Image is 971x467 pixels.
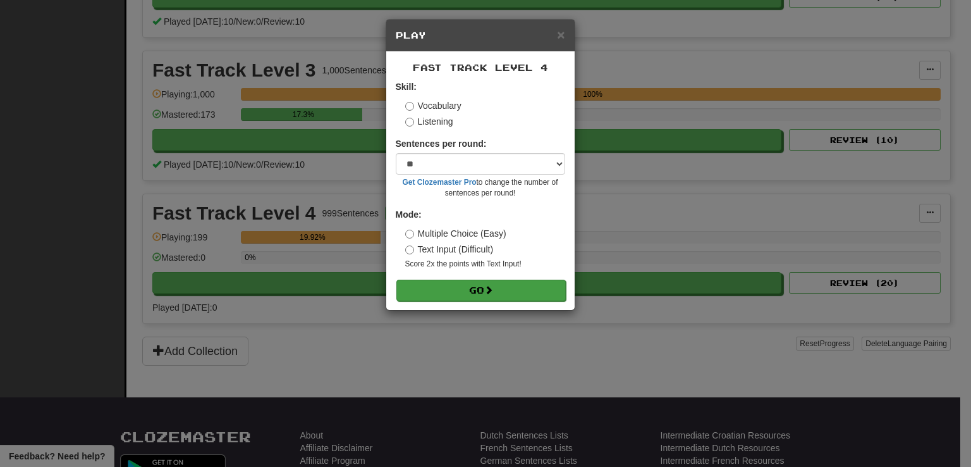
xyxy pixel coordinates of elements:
[405,102,414,111] input: Vocabulary
[405,115,453,128] label: Listening
[403,178,477,187] a: Get Clozemaster Pro
[405,230,414,239] input: Multiple Choice (Easy)
[396,29,565,42] h5: Play
[396,209,422,220] strong: Mode:
[557,27,565,42] span: ×
[405,259,565,270] small: Score 2x the points with Text Input !
[396,280,566,301] button: Go
[405,243,494,256] label: Text Input (Difficult)
[396,137,487,150] label: Sentences per round:
[413,62,548,73] span: Fast Track Level 4
[396,177,565,199] small: to change the number of sentences per round!
[405,227,506,240] label: Multiple Choice (Easy)
[396,82,417,92] strong: Skill:
[557,28,565,41] button: Close
[405,246,414,254] input: Text Input (Difficult)
[405,99,461,112] label: Vocabulary
[405,118,414,127] input: Listening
